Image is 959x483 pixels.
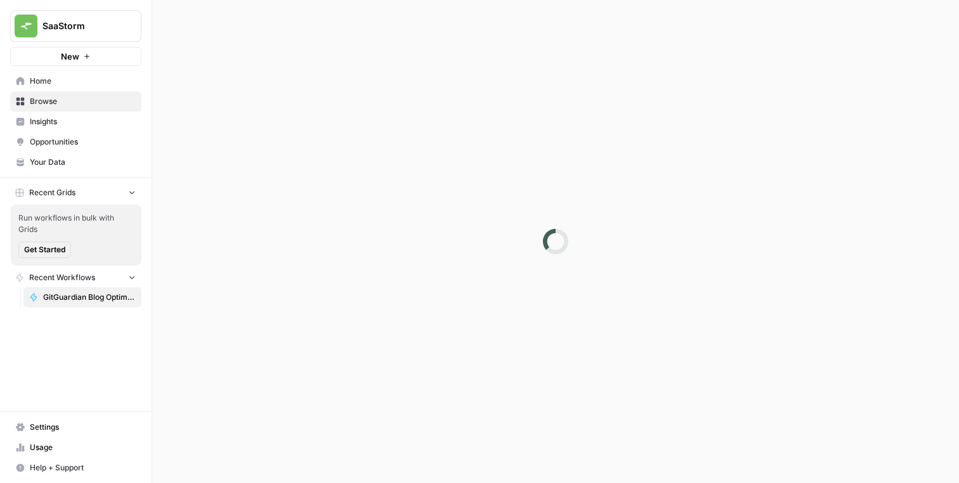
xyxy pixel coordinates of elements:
[30,75,136,87] span: Home
[10,91,141,112] a: Browse
[10,71,141,91] a: Home
[61,50,79,63] span: New
[29,187,75,198] span: Recent Grids
[23,287,141,307] a: GitGuardian Blog Optimisation Workflow
[10,183,141,202] button: Recent Grids
[10,437,141,458] a: Usage
[43,292,136,303] span: GitGuardian Blog Optimisation Workflow
[30,96,136,107] span: Browse
[29,272,95,283] span: Recent Workflows
[42,20,119,32] span: SaaStorm
[24,244,65,255] span: Get Started
[10,47,141,66] button: New
[10,152,141,172] a: Your Data
[10,112,141,132] a: Insights
[18,212,134,235] span: Run workflows in bulk with Grids
[30,462,136,473] span: Help + Support
[18,241,71,258] button: Get Started
[30,136,136,148] span: Opportunities
[10,10,141,42] button: Workspace: SaaStorm
[30,157,136,168] span: Your Data
[10,132,141,152] a: Opportunities
[10,458,141,478] button: Help + Support
[10,268,141,287] button: Recent Workflows
[30,442,136,453] span: Usage
[15,15,37,37] img: SaaStorm Logo
[30,422,136,433] span: Settings
[30,116,136,127] span: Insights
[10,417,141,437] a: Settings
